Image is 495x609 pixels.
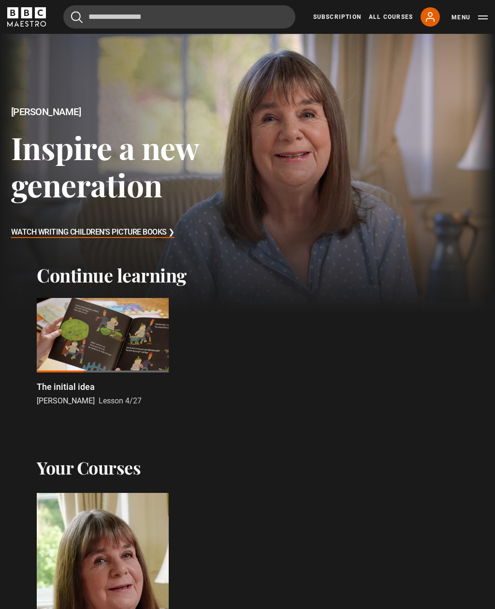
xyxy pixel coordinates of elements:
[451,13,488,22] button: Toggle navigation
[71,11,83,23] button: Submit the search query
[37,396,95,405] span: [PERSON_NAME]
[37,298,169,407] a: The initial idea [PERSON_NAME] Lesson 4/27
[11,129,248,204] h3: Inspire a new generation
[11,106,248,118] h2: [PERSON_NAME]
[7,7,46,27] svg: BBC Maestro
[99,396,142,405] span: Lesson 4/27
[37,380,95,393] p: The initial idea
[37,264,458,286] h2: Continue learning
[313,13,361,21] a: Subscription
[63,5,295,29] input: Search
[11,225,175,240] h3: Watch Writing Children's Picture Books ❯
[37,457,141,477] h2: Your Courses
[369,13,413,21] a: All Courses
